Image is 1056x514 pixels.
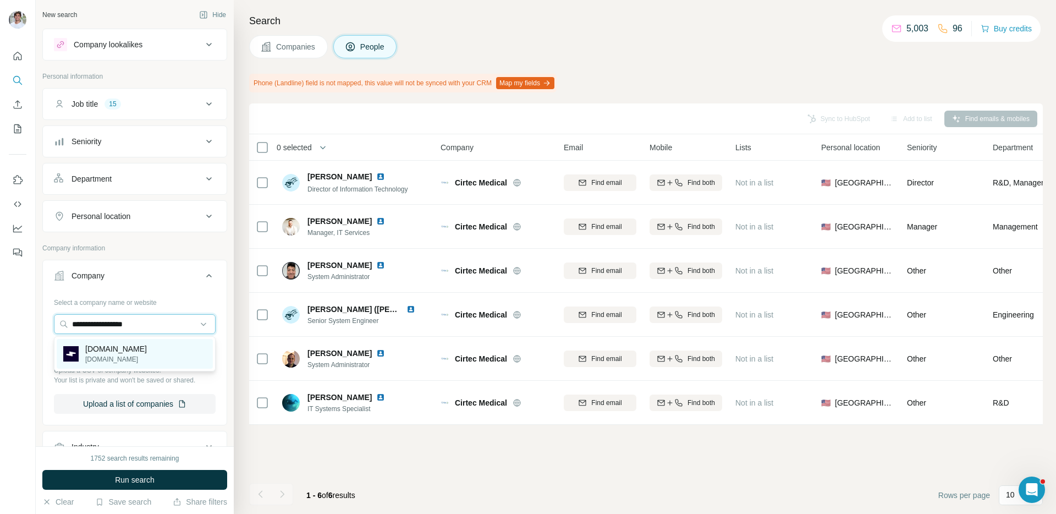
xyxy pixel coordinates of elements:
[282,350,300,368] img: Avatar
[307,392,372,403] span: [PERSON_NAME]
[376,261,385,270] img: LinkedIn logo
[307,360,398,370] span: System Administrator
[821,177,831,188] span: 🇺🇸
[687,398,715,408] span: Find both
[441,142,474,153] span: Company
[907,266,926,275] span: Other
[91,453,179,463] div: 1752 search results remaining
[42,72,227,81] p: Personal information
[591,354,621,364] span: Find email
[307,228,398,238] span: Manager, IT Services
[115,474,155,485] span: Run search
[282,262,300,280] img: Avatar
[564,263,636,279] button: Find email
[1019,477,1045,503] iframe: Intercom live chat
[42,496,74,507] button: Clear
[95,496,151,507] button: Save search
[455,177,507,188] span: Cirtec Medical
[74,39,142,50] div: Company lookalikes
[9,218,26,238] button: Dashboard
[650,174,722,191] button: Find both
[71,136,101,147] div: Seniority
[907,398,926,407] span: Other
[564,351,636,367] button: Find email
[455,309,507,320] span: Cirtec Medical
[650,218,722,235] button: Find both
[307,404,398,414] span: IT Systems Specialist
[907,178,934,187] span: Director
[43,128,227,155] button: Seniority
[591,310,621,320] span: Find email
[277,142,312,153] span: 0 selected
[85,354,147,364] p: [DOMAIN_NAME]
[43,166,227,192] button: Department
[42,470,227,490] button: Run search
[687,178,715,188] span: Find both
[71,211,130,222] div: Personal location
[406,305,415,314] img: LinkedIn logo
[306,491,322,500] span: 1 - 6
[906,22,928,35] p: 5,003
[993,142,1033,153] span: Department
[441,398,449,407] img: Logo of Cirtec Medical
[835,353,894,364] span: [GEOGRAPHIC_DATA]
[441,222,449,231] img: Logo of Cirtec Medical
[835,265,894,276] span: [GEOGRAPHIC_DATA]
[907,354,926,363] span: Other
[306,491,355,500] span: results
[821,265,831,276] span: 🇺🇸
[1006,489,1015,500] p: 10
[564,395,636,411] button: Find email
[564,218,636,235] button: Find email
[821,221,831,232] span: 🇺🇸
[591,266,621,276] span: Find email
[821,309,831,320] span: 🇺🇸
[455,397,507,408] span: Cirtec Medical
[735,222,773,231] span: Not in a list
[591,178,621,188] span: Find email
[496,77,554,89] button: Map my fields
[360,41,386,52] span: People
[54,375,216,385] p: Your list is private and won't be saved or shared.
[63,346,79,362] img: smartly.io
[591,398,621,408] span: Find email
[54,293,216,308] div: Select a company name or website
[307,316,428,326] span: Senior System Engineer
[54,394,216,414] button: Upload a list of companies
[687,222,715,232] span: Find both
[307,216,372,227] span: [PERSON_NAME]
[564,174,636,191] button: Find email
[835,397,894,408] span: [GEOGRAPHIC_DATA]
[993,221,1038,232] span: Management
[993,265,1012,276] span: Other
[282,174,300,192] img: Avatar
[307,272,398,282] span: System Administrator
[821,142,880,153] span: Personal location
[687,354,715,364] span: Find both
[455,353,507,364] span: Cirtec Medical
[173,496,227,507] button: Share filters
[42,243,227,253] p: Company information
[687,310,715,320] span: Find both
[993,353,1012,364] span: Other
[71,173,112,184] div: Department
[821,353,831,364] span: 🇺🇸
[907,142,937,153] span: Seniority
[735,266,773,275] span: Not in a list
[43,31,227,58] button: Company lookalikes
[564,307,636,323] button: Find email
[981,21,1032,36] button: Buy credits
[455,221,507,232] span: Cirtec Medical
[9,46,26,66] button: Quick start
[993,309,1034,320] span: Engineering
[907,310,926,319] span: Other
[9,119,26,139] button: My lists
[43,203,227,229] button: Personal location
[282,218,300,236] img: Avatar
[249,74,557,92] div: Phone (Landline) field is not mapped, this value will not be synced with your CRM
[821,397,831,408] span: 🇺🇸
[9,170,26,190] button: Use Surfe on LinkedIn
[9,243,26,263] button: Feedback
[650,142,672,153] span: Mobile
[591,222,621,232] span: Find email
